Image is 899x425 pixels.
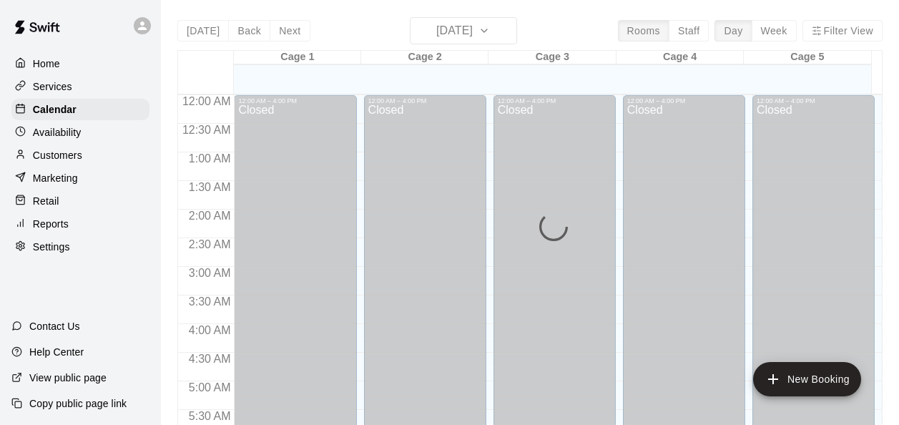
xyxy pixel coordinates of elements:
[11,122,149,143] a: Availability
[185,324,235,336] span: 4:00 AM
[234,51,361,64] div: Cage 1
[33,194,59,208] p: Retail
[616,51,744,64] div: Cage 4
[33,217,69,231] p: Reports
[33,148,82,162] p: Customers
[744,51,871,64] div: Cage 5
[29,319,80,333] p: Contact Us
[29,371,107,385] p: View public page
[33,171,78,185] p: Marketing
[11,53,149,74] a: Home
[498,97,611,104] div: 12:00 AM – 4:00 PM
[11,236,149,258] a: Settings
[627,97,741,104] div: 12:00 AM – 4:00 PM
[33,79,72,94] p: Services
[11,167,149,189] a: Marketing
[185,410,235,422] span: 5:30 AM
[29,345,84,359] p: Help Center
[185,152,235,165] span: 1:00 AM
[757,97,870,104] div: 12:00 AM – 4:00 PM
[11,213,149,235] a: Reports
[753,362,861,396] button: add
[33,240,70,254] p: Settings
[33,125,82,140] p: Availability
[185,181,235,193] span: 1:30 AM
[185,295,235,308] span: 3:30 AM
[185,238,235,250] span: 2:30 AM
[488,51,616,64] div: Cage 3
[11,190,149,212] a: Retail
[185,267,235,279] span: 3:00 AM
[185,381,235,394] span: 5:00 AM
[33,57,60,71] p: Home
[238,97,352,104] div: 12:00 AM – 4:00 PM
[33,102,77,117] p: Calendar
[185,353,235,365] span: 4:30 AM
[185,210,235,222] span: 2:00 AM
[11,76,149,97] a: Services
[361,51,488,64] div: Cage 2
[179,95,235,107] span: 12:00 AM
[11,145,149,166] a: Customers
[368,97,482,104] div: 12:00 AM – 4:00 PM
[179,124,235,136] span: 12:30 AM
[29,396,127,411] p: Copy public page link
[11,99,149,120] a: Calendar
